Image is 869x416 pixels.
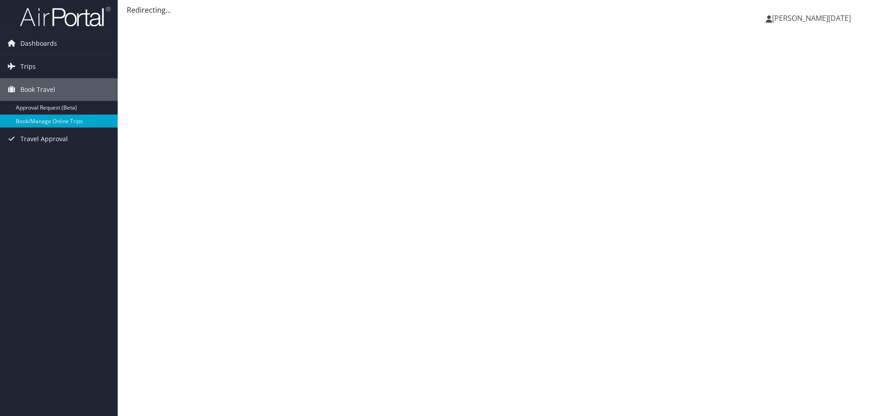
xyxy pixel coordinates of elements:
[20,6,110,27] img: airportal-logo.png
[20,55,36,78] span: Trips
[772,13,851,23] span: [PERSON_NAME][DATE]
[20,32,57,55] span: Dashboards
[20,78,55,101] span: Book Travel
[127,5,860,15] div: Redirecting...
[20,128,68,150] span: Travel Approval
[766,5,860,32] a: [PERSON_NAME][DATE]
